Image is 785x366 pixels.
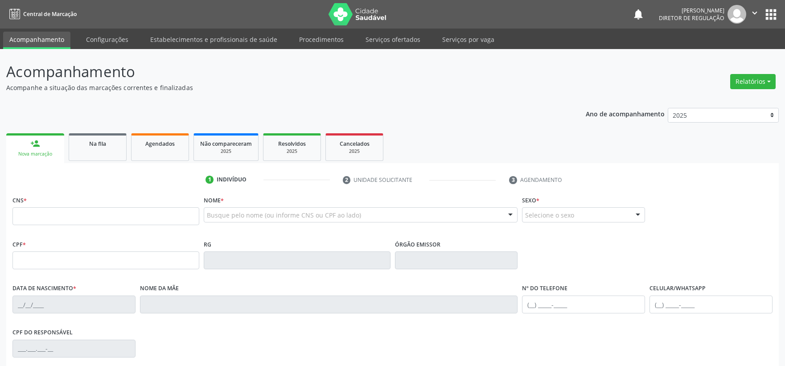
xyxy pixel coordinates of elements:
label: Órgão emissor [395,238,440,251]
p: Ano de acompanhamento [586,108,665,119]
label: Nome da mãe [140,282,179,296]
label: CNS [12,193,27,207]
input: (__) _____-_____ [649,296,773,313]
label: Celular/WhatsApp [649,282,706,296]
span: Diretor de regulação [659,14,724,22]
span: Na fila [89,140,106,148]
label: Nº do Telefone [522,282,567,296]
div: 2025 [332,148,377,155]
i:  [750,8,760,18]
div: 1 [205,176,214,184]
a: Central de Marcação [6,7,77,21]
button: notifications [632,8,645,21]
label: RG [204,238,211,251]
p: Acompanhamento [6,61,547,83]
span: Não compareceram [200,140,252,148]
label: Nome [204,193,224,207]
div: person_add [30,139,40,148]
button:  [746,5,763,24]
p: Acompanhe a situação das marcações correntes e finalizadas [6,83,547,92]
a: Estabelecimentos e profissionais de saúde [144,32,284,47]
a: Serviços ofertados [359,32,427,47]
div: Indivíduo [217,176,247,184]
input: ___.___.___-__ [12,340,136,358]
label: CPF [12,238,26,251]
a: Acompanhamento [3,32,70,49]
span: Cancelados [340,140,370,148]
img: img [727,5,746,24]
span: Agendados [145,140,175,148]
span: Selecione o sexo [525,210,574,220]
label: Data de nascimento [12,282,76,296]
label: Sexo [522,193,539,207]
span: Resolvidos [278,140,306,148]
button: Relatórios [730,74,776,89]
input: __/__/____ [12,296,136,313]
input: (__) _____-_____ [522,296,645,313]
a: Serviços por vaga [436,32,501,47]
label: CPF do responsável [12,326,73,340]
div: [PERSON_NAME] [659,7,724,14]
a: Configurações [80,32,135,47]
span: Central de Marcação [23,10,77,18]
div: Nova marcação [12,151,58,157]
div: 2025 [270,148,314,155]
div: 2025 [200,148,252,155]
span: Busque pelo nome (ou informe CNS ou CPF ao lado) [207,210,361,220]
button: apps [763,7,779,22]
a: Procedimentos [293,32,350,47]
